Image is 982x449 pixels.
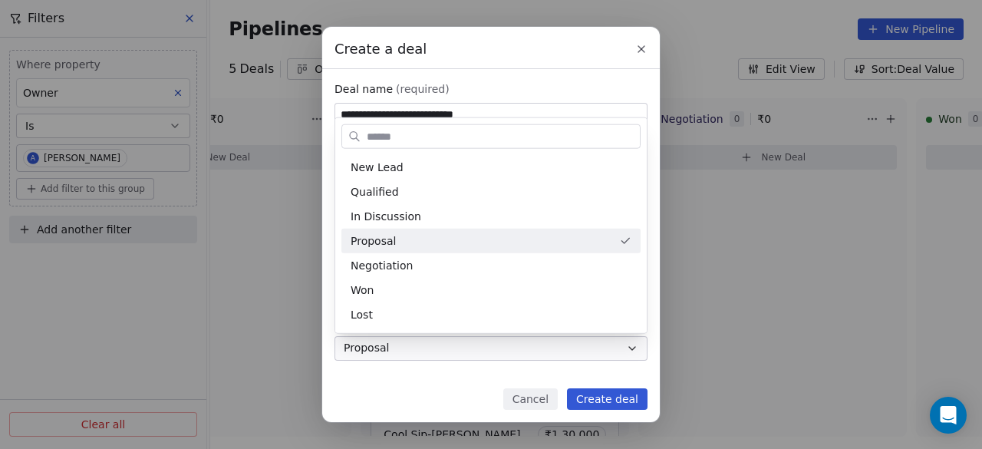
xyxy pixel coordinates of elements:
span: New Lead [351,159,404,175]
span: Lost [351,306,373,322]
span: In Discussion [351,208,421,224]
span: Proposal [351,233,396,249]
span: Negotiation [351,257,413,273]
div: Suggestions [341,155,641,327]
span: Qualified [351,183,399,200]
span: Won [351,282,374,298]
